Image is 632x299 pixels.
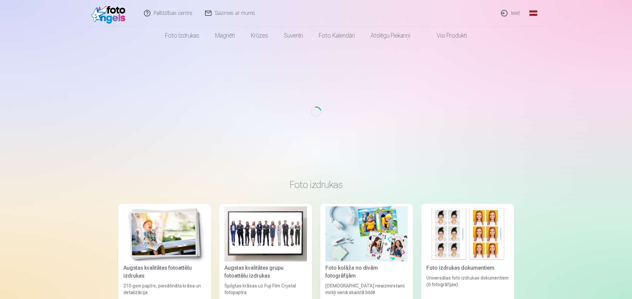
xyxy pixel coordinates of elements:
[121,283,209,296] div: 210 gsm papīrs, piesātināta krāsa un detalizācija
[426,206,509,261] img: Foto izdrukas dokumentiem
[418,26,475,45] a: Visi produkti
[207,26,243,45] a: Magnēti
[276,26,311,45] a: Suvenīri
[222,283,310,296] div: Spilgtas krāsas uz Fuji Film Crystal fotopapīra
[123,206,206,261] img: Augstas kvalitātes fotoattēlu izdrukas
[424,275,512,296] div: Universālas foto izdrukas dokumentiem (6 fotogrāfijas)
[243,26,276,45] a: Krūzes
[363,26,418,45] a: Atslēgu piekariņi
[222,264,310,280] div: Augstas kvalitātes grupu fotoattēlu izdrukas
[224,206,307,261] img: Augstas kvalitātes grupu fotoattēlu izdrukas
[323,283,411,296] div: [DEMOGRAPHIC_DATA] neaizmirstami mirkļi vienā skaistā bildē
[157,26,207,45] a: Foto izdrukas
[91,3,129,24] img: /fa3
[323,264,411,280] div: Foto kolāža no divām fotogrāfijām
[325,206,408,261] img: Foto kolāža no divām fotogrāfijām
[123,179,509,191] h3: Foto izdrukas
[424,264,512,272] div: Foto izdrukas dokumentiem
[311,26,363,45] a: Foto kalendāri
[121,264,209,280] div: Augstas kvalitātes fotoattēlu izdrukas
